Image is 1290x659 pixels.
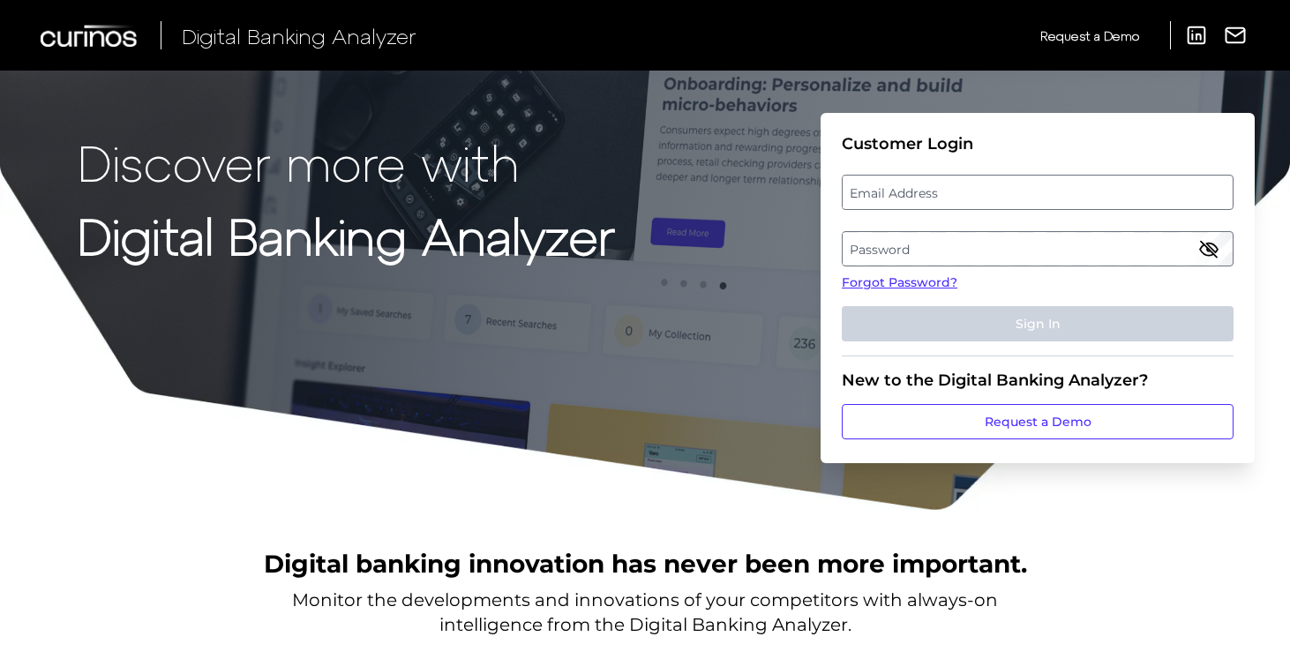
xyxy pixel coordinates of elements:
button: Sign In [842,306,1234,341]
label: Email Address [843,176,1232,208]
span: Request a Demo [1040,28,1139,43]
img: Curinos [41,25,139,47]
a: Forgot Password? [842,273,1234,292]
a: Request a Demo [842,404,1234,439]
a: Request a Demo [1040,21,1139,50]
div: New to the Digital Banking Analyzer? [842,371,1234,390]
h2: Digital banking innovation has never been more important. [264,547,1027,580]
p: Discover more with [78,134,615,190]
label: Password [843,233,1232,265]
div: Customer Login [842,134,1234,154]
span: Digital Banking Analyzer [182,23,416,49]
p: Monitor the developments and innovations of your competitors with always-on intelligence from the... [292,588,998,637]
strong: Digital Banking Analyzer [78,206,615,265]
